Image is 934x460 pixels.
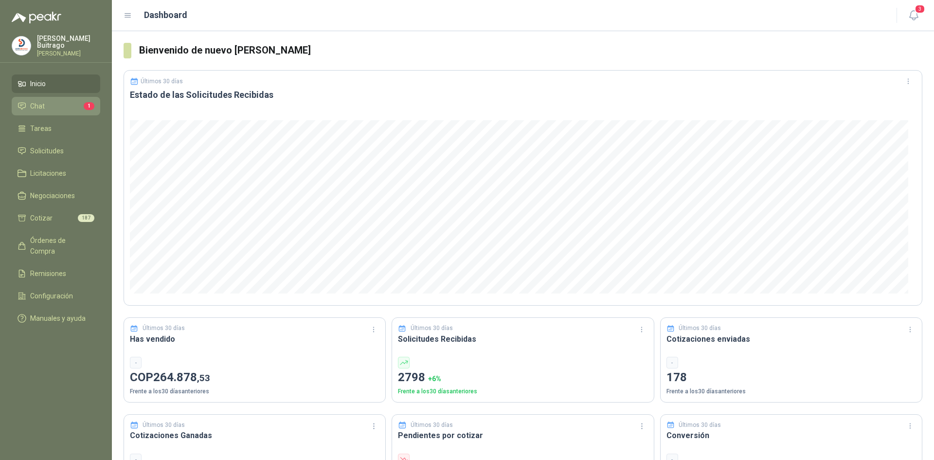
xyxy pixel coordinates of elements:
[130,387,379,396] p: Frente a los 30 días anteriores
[30,78,46,89] span: Inicio
[679,324,721,333] p: Últimos 30 días
[12,164,100,183] a: Licitaciones
[30,213,53,223] span: Cotizar
[12,74,100,93] a: Inicio
[12,97,100,115] a: Chat1
[12,37,31,55] img: Company Logo
[12,309,100,328] a: Manuales y ayuda
[30,313,86,324] span: Manuales y ayuda
[78,214,94,222] span: 187
[37,35,100,49] p: [PERSON_NAME] Buitrago
[12,231,100,260] a: Órdenes de Compra
[398,387,647,396] p: Frente a los 30 días anteriores
[30,268,66,279] span: Remisiones
[130,429,379,442] h3: Cotizaciones Ganadas
[130,333,379,345] h3: Has vendido
[666,368,916,387] p: 178
[130,89,916,101] h3: Estado de las Solicitudes Recibidas
[37,51,100,56] p: [PERSON_NAME]
[428,375,441,383] span: + 6 %
[30,235,91,257] span: Órdenes de Compra
[130,357,142,368] div: -
[30,146,64,156] span: Solicitudes
[30,123,52,134] span: Tareas
[30,291,73,301] span: Configuración
[12,209,100,227] a: Cotizar187
[398,368,647,387] p: 2798
[666,429,916,442] h3: Conversión
[398,333,647,345] h3: Solicitudes Recibidas
[12,264,100,283] a: Remisiones
[197,372,210,384] span: ,53
[30,168,66,179] span: Licitaciones
[30,101,45,111] span: Chat
[153,370,210,384] span: 264.878
[130,368,379,387] p: COP
[411,421,453,430] p: Últimos 30 días
[141,78,183,85] p: Últimos 30 días
[139,43,922,58] h3: Bienvenido de nuevo [PERSON_NAME]
[12,119,100,138] a: Tareas
[144,8,187,22] h1: Dashboard
[411,324,453,333] p: Últimos 30 días
[30,190,75,201] span: Negociaciones
[905,7,922,24] button: 3
[666,387,916,396] p: Frente a los 30 días anteriores
[679,421,721,430] p: Últimos 30 días
[12,287,100,305] a: Configuración
[12,12,61,23] img: Logo peakr
[84,102,94,110] span: 1
[666,333,916,345] h3: Cotizaciones enviadas
[12,142,100,160] a: Solicitudes
[143,324,185,333] p: Últimos 30 días
[666,357,678,368] div: -
[398,429,647,442] h3: Pendientes por cotizar
[143,421,185,430] p: Últimos 30 días
[915,4,925,14] span: 3
[12,186,100,205] a: Negociaciones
